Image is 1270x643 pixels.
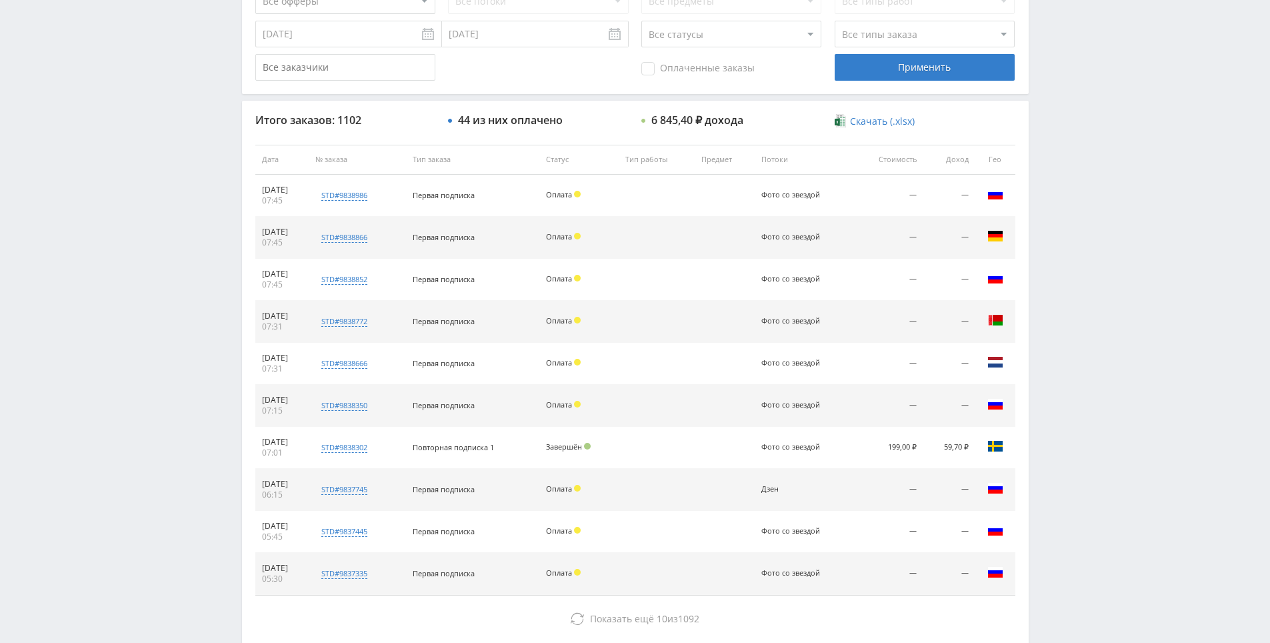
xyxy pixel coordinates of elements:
th: Тип заказа [406,145,539,175]
th: № заказа [309,145,406,175]
div: 07:01 [262,448,303,458]
div: Фото со звездой [761,275,821,283]
div: std#9837445 [321,526,367,537]
th: Предмет [695,145,755,175]
div: std#9837745 [321,484,367,495]
span: Оплата [546,484,572,494]
span: Первая подписка [413,484,475,494]
td: — [853,217,923,259]
div: Фото со звездой [761,443,821,452]
img: swe.png [987,438,1003,454]
img: rus.png [987,480,1003,496]
span: Холд [574,233,581,239]
span: Холд [574,569,581,576]
div: Фото со звездой [761,569,821,578]
div: std#9838986 [321,190,367,201]
span: Холд [574,527,581,534]
td: — [923,175,975,217]
div: std#9838852 [321,274,367,285]
span: Первая подписка [413,316,475,326]
span: Первая подписка [413,358,475,368]
span: 10 [657,612,667,625]
td: — [923,259,975,301]
td: — [853,385,923,427]
span: Первая подписка [413,400,475,410]
div: [DATE] [262,269,303,279]
span: Оплата [546,526,572,536]
div: Фото со звездой [761,527,821,536]
span: Подтвержден [584,443,591,450]
img: nld.png [987,354,1003,370]
td: — [923,301,975,343]
div: [DATE] [262,353,303,364]
span: Первая подписка [413,232,475,242]
td: — [853,511,923,553]
th: Тип работы [619,145,694,175]
td: — [923,511,975,553]
div: std#9838666 [321,358,367,369]
span: Оплата [546,273,572,283]
img: rus.png [987,564,1003,580]
div: Фото со звездой [761,317,821,326]
span: Оплаченные заказы [641,62,755,75]
div: 07:15 [262,406,303,416]
div: 07:45 [262,237,303,248]
span: Оплата [546,400,572,410]
div: std#9837335 [321,568,367,579]
span: Первая подписка [413,274,475,284]
td: — [853,343,923,385]
div: [DATE] [262,563,303,574]
div: [DATE] [262,227,303,237]
th: Статус [539,145,619,175]
td: — [923,343,975,385]
td: — [923,217,975,259]
td: — [923,385,975,427]
span: Оплата [546,315,572,326]
td: 59,70 ₽ [923,427,975,469]
span: Холд [574,485,581,492]
img: rus.png [987,396,1003,412]
span: Холд [574,275,581,281]
span: Холд [574,317,581,324]
th: Доход [923,145,975,175]
div: 07:45 [262,195,303,206]
div: Итого заказов: 1102 [255,114,435,126]
span: из [590,612,699,625]
div: Фото со звездой [761,191,821,199]
img: rus.png [987,522,1003,538]
th: Дата [255,145,309,175]
div: 6 845,40 ₽ дохода [651,114,743,126]
img: rus.png [987,186,1003,202]
div: std#9838866 [321,232,367,243]
span: Оплата [546,358,572,368]
span: Холд [574,401,581,408]
td: — [853,301,923,343]
span: Завершён [546,442,582,452]
td: — [853,553,923,595]
span: Первая подписка [413,190,475,200]
div: Фото со звездой [761,401,821,410]
span: Скачать (.xlsx) [850,116,915,127]
td: — [853,175,923,217]
span: Холд [574,191,581,197]
div: 07:31 [262,321,303,332]
input: Все заказчики [255,54,435,81]
th: Стоимость [853,145,923,175]
div: [DATE] [262,479,303,490]
td: 199,00 ₽ [853,427,923,469]
div: 07:45 [262,279,303,290]
div: std#9838772 [321,316,367,327]
span: Показать ещё [590,612,654,625]
span: Первая подписка [413,526,475,536]
span: Повторная подписка 1 [413,442,494,452]
button: Показать ещё 10из1092 [255,606,1015,632]
img: blr.png [987,312,1003,328]
div: Применить [835,54,1015,81]
span: Первая подписка [413,568,475,578]
img: deu.png [987,228,1003,244]
span: Оплата [546,231,572,241]
img: rus.png [987,270,1003,286]
td: — [923,469,975,511]
td: — [853,469,923,511]
span: Холд [574,359,581,366]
